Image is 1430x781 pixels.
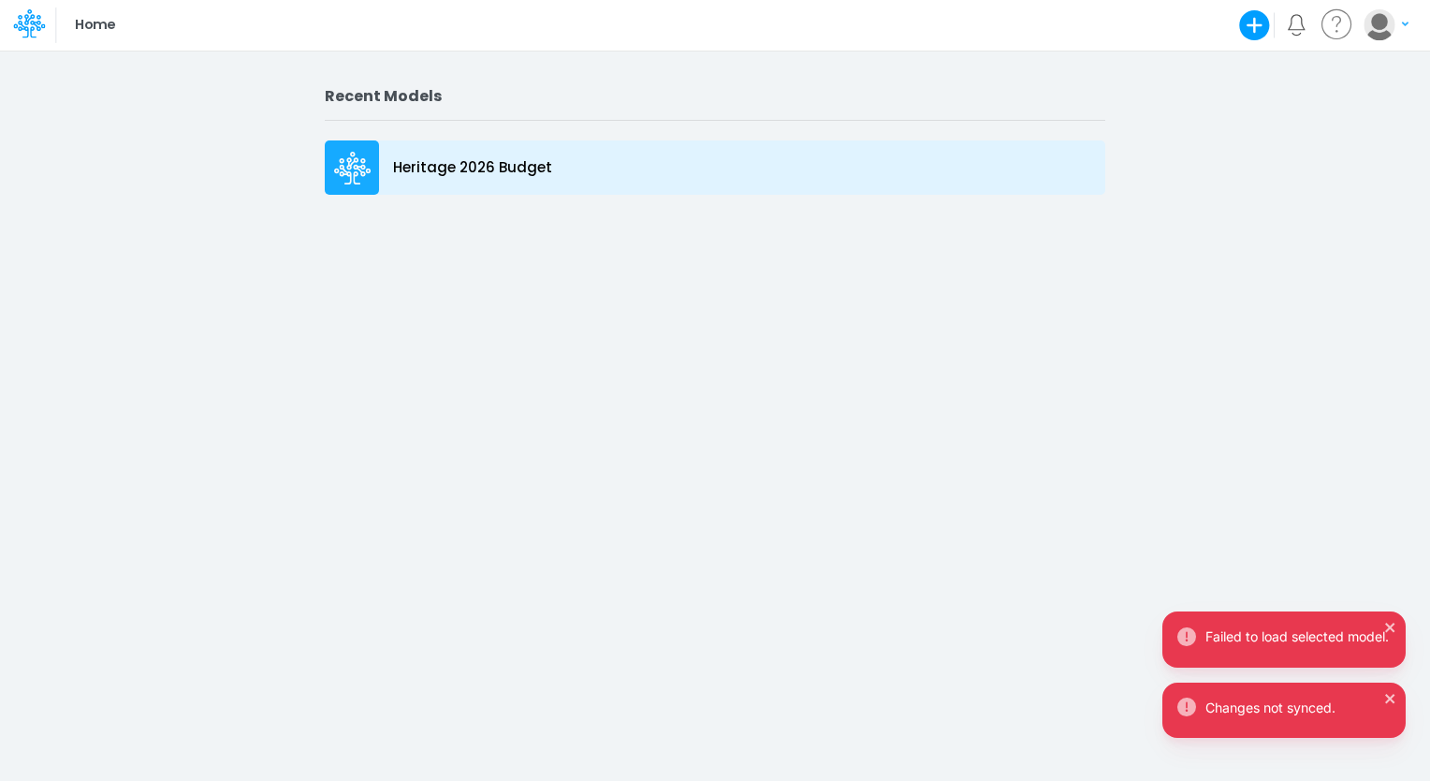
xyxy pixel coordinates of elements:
button: close [1384,616,1397,636]
a: Notifications [1286,14,1307,36]
div: Failed to load selected model. [1205,626,1391,646]
div: Changes not synced. [1205,698,1391,717]
button: close [1384,687,1397,707]
p: Home [75,15,115,36]
h2: Recent Models [325,87,1105,105]
p: Heritage 2026 Budget [393,157,552,179]
a: Heritage 2026 Budget [325,136,1105,199]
